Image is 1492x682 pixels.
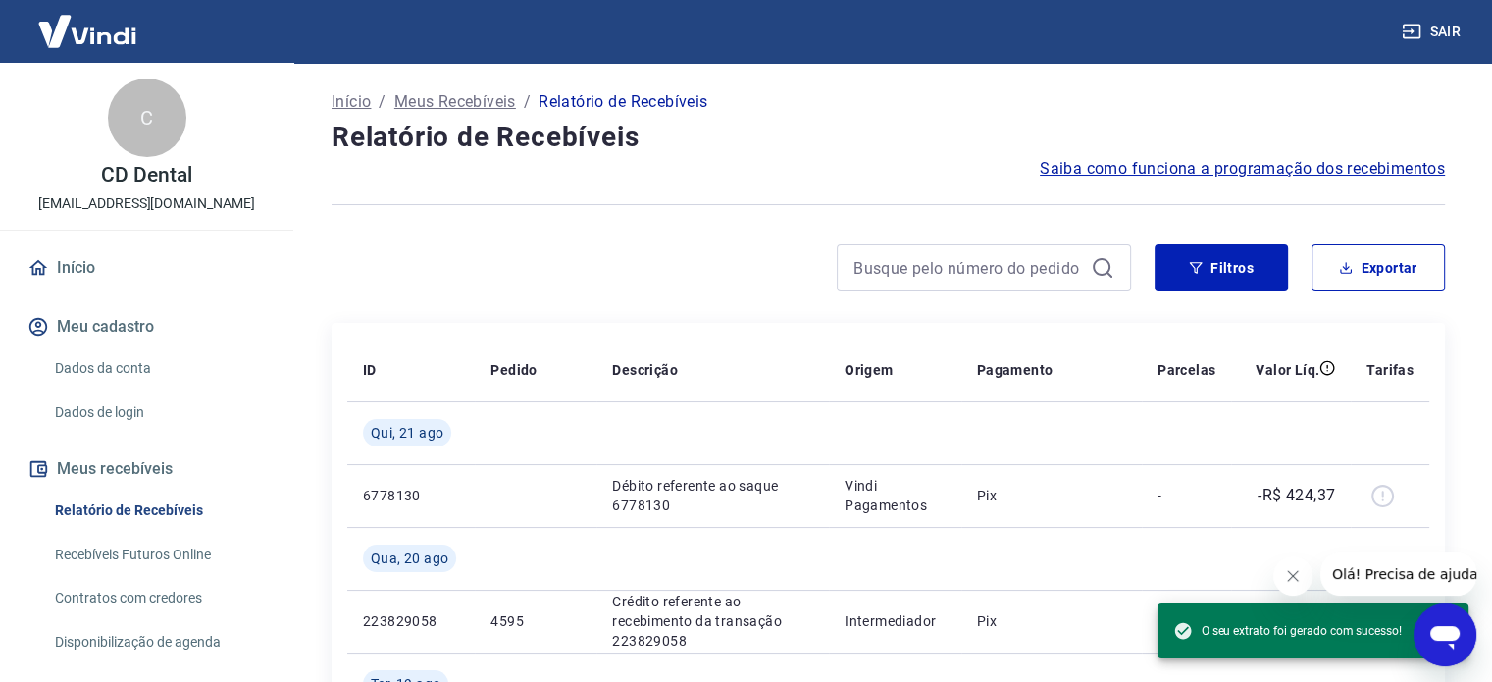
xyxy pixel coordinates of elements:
[1040,157,1445,181] a: Saiba como funciona a programação dos recebimentos
[24,447,270,491] button: Meus recebíveis
[24,246,270,289] a: Início
[12,14,165,29] span: Olá! Precisa de ajuda?
[1256,360,1319,380] p: Valor Líq.
[24,305,270,348] button: Meu cadastro
[47,348,270,389] a: Dados da conta
[1312,244,1445,291] button: Exportar
[490,360,537,380] p: Pedido
[108,79,186,157] div: C
[363,360,377,380] p: ID
[612,476,813,515] p: Débito referente ao saque 6778130
[1258,484,1335,507] p: -R$ 424,37
[379,90,386,114] p: /
[1173,621,1402,641] span: O seu extrato foi gerado com sucesso!
[539,90,707,114] p: Relatório de Recebíveis
[394,90,516,114] a: Meus Recebíveis
[332,90,371,114] a: Início
[363,611,459,631] p: 223829058
[24,1,151,61] img: Vindi
[1155,244,1288,291] button: Filtros
[47,578,270,618] a: Contratos com credores
[490,611,581,631] p: 4595
[1414,603,1476,666] iframe: Botão para abrir a janela de mensagens
[47,622,270,662] a: Disponibilização de agenda
[612,360,678,380] p: Descrição
[977,486,1126,505] p: Pix
[1398,14,1468,50] button: Sair
[371,549,448,568] span: Qua, 20 ago
[977,360,1054,380] p: Pagamento
[845,611,945,631] p: Intermediador
[977,611,1126,631] p: Pix
[1158,360,1215,380] p: Parcelas
[47,535,270,575] a: Recebíveis Futuros Online
[845,476,945,515] p: Vindi Pagamentos
[524,90,531,114] p: /
[1320,552,1476,596] iframe: Mensagem da empresa
[371,423,443,443] span: Qui, 21 ago
[332,118,1445,157] h4: Relatório de Recebíveis
[1158,486,1215,505] p: -
[853,253,1083,283] input: Busque pelo número do pedido
[47,491,270,531] a: Relatório de Recebíveis
[38,193,255,214] p: [EMAIL_ADDRESS][DOMAIN_NAME]
[1366,360,1414,380] p: Tarifas
[101,165,192,185] p: CD Dental
[845,360,893,380] p: Origem
[1273,556,1312,596] iframe: Fechar mensagem
[47,393,270,433] a: Dados de login
[612,592,813,651] p: Crédito referente ao recebimento da transação 223829058
[363,486,459,505] p: 6778130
